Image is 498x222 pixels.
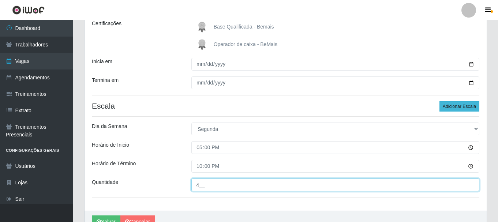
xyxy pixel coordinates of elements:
span: Operador de caixa - BeMais [214,41,277,47]
label: Horário de Término [92,160,136,168]
label: Termina em [92,76,119,84]
label: Certificações [92,20,121,27]
button: Adicionar Escala [439,101,479,112]
h4: Escala [92,101,479,110]
label: Quantidade [92,178,118,186]
label: Horário de Inicio [92,141,129,149]
img: Base Qualificada - Bemais [195,20,212,34]
input: 00:00 [191,160,479,173]
input: 00:00 [191,141,479,154]
input: 00/00/0000 [191,58,479,71]
input: 00/00/0000 [191,76,479,89]
img: Operador de caixa - BeMais [195,37,212,52]
span: Base Qualificada - Bemais [214,24,274,30]
label: Dia da Semana [92,123,127,130]
img: CoreUI Logo [12,5,45,15]
input: Informe a quantidade... [191,178,479,191]
label: Inicia em [92,58,112,65]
